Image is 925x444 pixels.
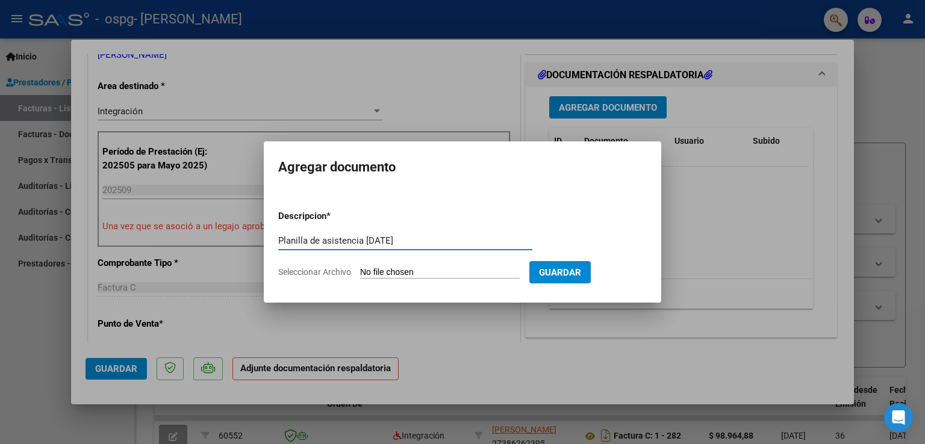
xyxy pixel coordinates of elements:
button: Guardar [529,261,591,283]
span: Seleccionar Archivo [278,267,351,277]
div: Open Intercom Messenger [884,403,913,432]
h2: Agregar documento [278,156,647,179]
p: Descripcion [278,209,389,223]
span: Guardar [539,267,581,278]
